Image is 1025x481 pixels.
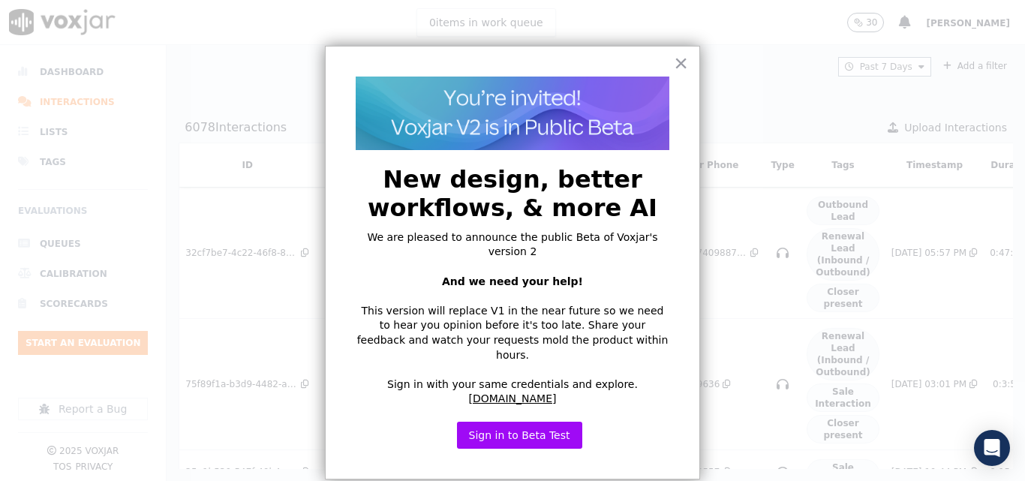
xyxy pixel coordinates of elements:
button: Close [674,51,688,75]
a: [DOMAIN_NAME] [469,392,557,404]
div: Open Intercom Messenger [974,430,1010,466]
h2: New design, better workflows, & more AI [356,165,669,223]
p: This version will replace V1 in the near future so we need to hear you opinion before it's too la... [356,304,669,362]
button: Sign in to Beta Test [457,422,582,449]
p: We are pleased to announce the public Beta of Voxjar's version 2 [356,230,669,260]
strong: And we need your help! [442,275,583,287]
span: Sign in with your same credentials and explore. [387,378,638,390]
